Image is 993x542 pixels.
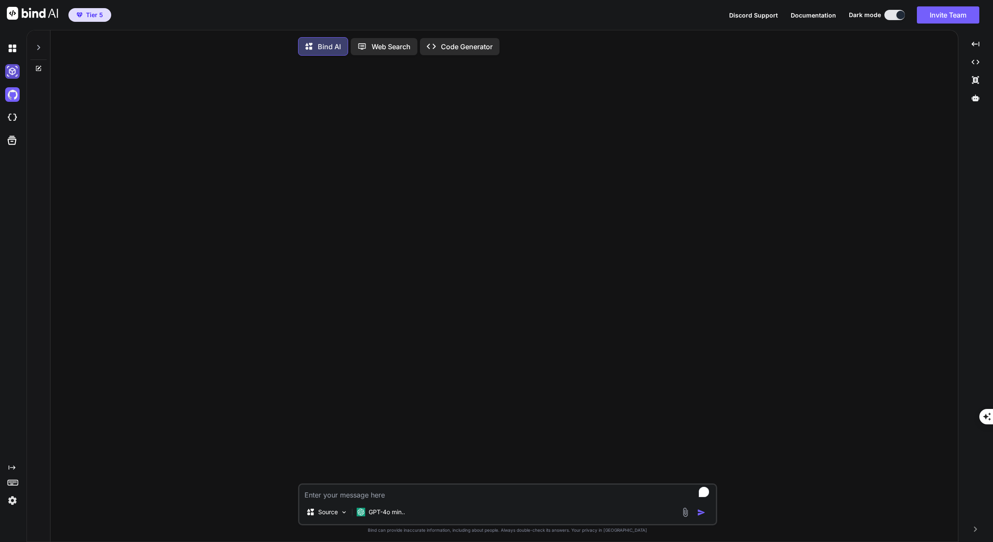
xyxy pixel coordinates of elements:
[357,508,365,516] img: GPT-4o mini
[5,64,20,79] img: darkAi-studio
[680,507,690,517] img: attachment
[68,8,111,22] button: premiumTier 5
[5,493,20,508] img: settings
[917,6,979,24] button: Invite Team
[7,7,58,20] img: Bind AI
[849,11,881,19] span: Dark mode
[791,12,836,19] span: Documentation
[369,508,405,516] p: GPT-4o min..
[372,41,411,52] p: Web Search
[729,12,778,19] span: Discord Support
[299,485,716,500] textarea: To enrich screen reader interactions, please activate Accessibility in Grammarly extension settings
[5,110,20,125] img: cloudideIcon
[441,41,493,52] p: Code Generator
[318,41,341,52] p: Bind AI
[697,508,706,517] img: icon
[86,11,103,19] span: Tier 5
[729,11,778,20] button: Discord Support
[5,41,20,56] img: darkChat
[5,87,20,102] img: githubDark
[77,12,83,18] img: premium
[298,527,717,533] p: Bind can provide inaccurate information, including about people. Always double-check its answers....
[318,508,338,516] p: Source
[340,509,348,516] img: Pick Models
[791,11,836,20] button: Documentation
